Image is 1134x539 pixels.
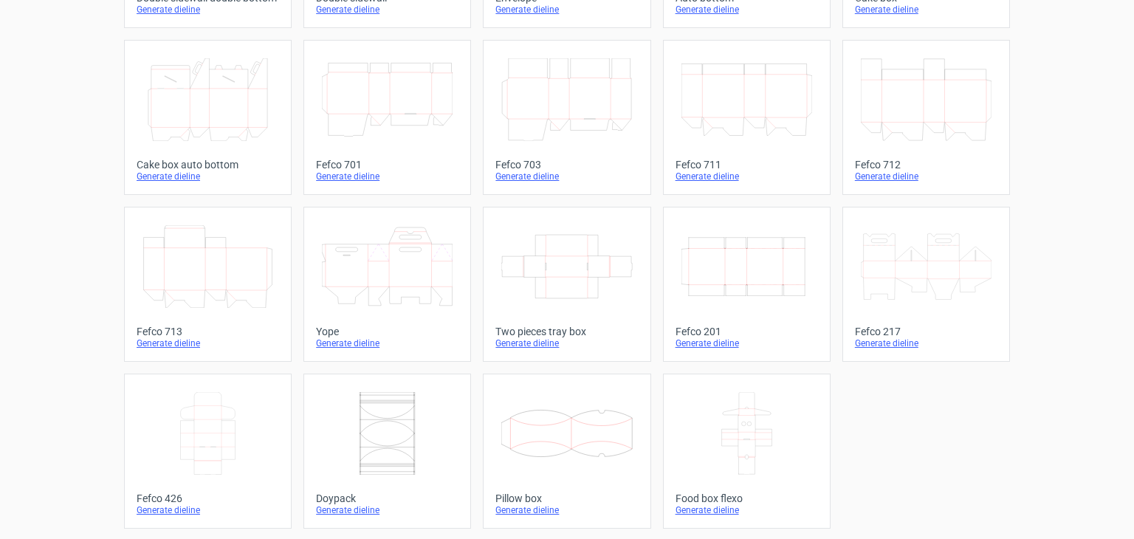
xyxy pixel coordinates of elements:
[676,337,818,349] div: Generate dieline
[137,159,279,171] div: Cake box auto bottom
[137,504,279,516] div: Generate dieline
[316,326,458,337] div: Yope
[676,171,818,182] div: Generate dieline
[663,40,831,195] a: Fefco 711Generate dieline
[483,374,650,529] a: Pillow boxGenerate dieline
[137,171,279,182] div: Generate dieline
[316,337,458,349] div: Generate dieline
[676,159,818,171] div: Fefco 711
[842,40,1010,195] a: Fefco 712Generate dieline
[663,207,831,362] a: Fefco 201Generate dieline
[303,374,471,529] a: DoypackGenerate dieline
[855,326,997,337] div: Fefco 217
[316,504,458,516] div: Generate dieline
[483,40,650,195] a: Fefco 703Generate dieline
[495,326,638,337] div: Two pieces tray box
[137,4,279,16] div: Generate dieline
[124,207,292,362] a: Fefco 713Generate dieline
[676,326,818,337] div: Fefco 201
[316,4,458,16] div: Generate dieline
[842,207,1010,362] a: Fefco 217Generate dieline
[124,374,292,529] a: Fefco 426Generate dieline
[495,4,638,16] div: Generate dieline
[137,337,279,349] div: Generate dieline
[855,171,997,182] div: Generate dieline
[303,207,471,362] a: YopeGenerate dieline
[483,207,650,362] a: Two pieces tray boxGenerate dieline
[137,326,279,337] div: Fefco 713
[495,171,638,182] div: Generate dieline
[855,159,997,171] div: Fefco 712
[676,492,818,504] div: Food box flexo
[495,504,638,516] div: Generate dieline
[855,4,997,16] div: Generate dieline
[676,504,818,516] div: Generate dieline
[495,492,638,504] div: Pillow box
[855,337,997,349] div: Generate dieline
[495,159,638,171] div: Fefco 703
[137,492,279,504] div: Fefco 426
[316,171,458,182] div: Generate dieline
[316,492,458,504] div: Doypack
[495,337,638,349] div: Generate dieline
[676,4,818,16] div: Generate dieline
[124,40,292,195] a: Cake box auto bottomGenerate dieline
[303,40,471,195] a: Fefco 701Generate dieline
[316,159,458,171] div: Fefco 701
[663,374,831,529] a: Food box flexoGenerate dieline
